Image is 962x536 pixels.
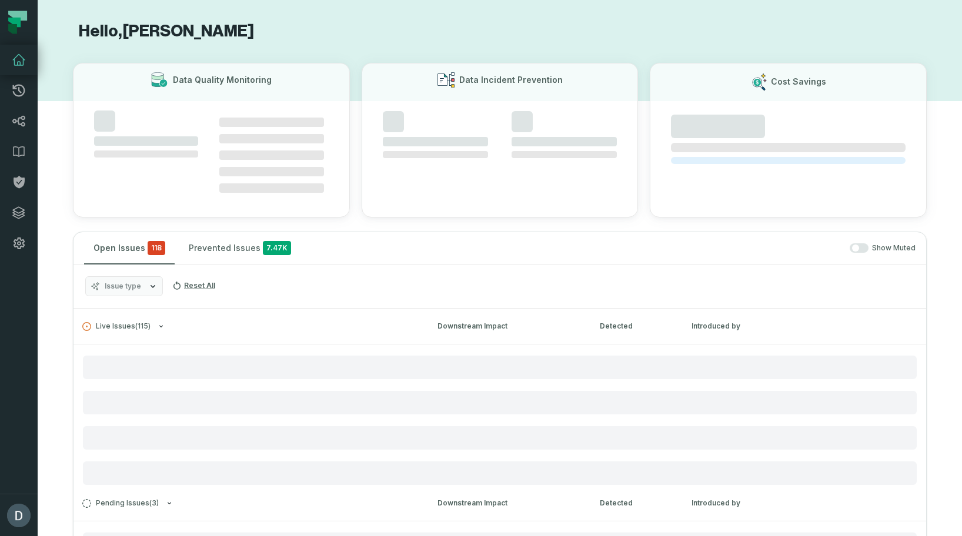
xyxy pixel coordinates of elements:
[437,321,579,331] div: Downstream Impact
[85,276,163,296] button: Issue type
[305,243,916,253] div: Show Muted
[74,344,926,485] div: Live Issues(115)
[263,241,291,255] span: 7.47K
[173,74,272,86] h3: Data Quality Monitoring
[437,498,579,508] div: Downstream Impact
[82,322,416,331] button: Live Issues(115)
[73,63,350,217] button: Data Quality Monitoring
[459,74,563,86] h3: Data Incident Prevention
[600,498,670,508] div: Detected
[82,499,159,508] span: Pending Issues ( 3 )
[148,241,165,255] span: critical issues and errors combined
[168,276,220,295] button: Reset All
[7,504,31,527] img: avatar of Daniel Lahyani
[84,232,175,264] button: Open Issues
[362,63,639,217] button: Data Incident Prevention
[600,321,670,331] div: Detected
[73,21,927,42] h1: Hello, [PERSON_NAME]
[650,63,927,217] button: Cost Savings
[105,282,141,291] span: Issue type
[692,321,797,331] div: Introduced by
[771,76,826,88] h3: Cost Savings
[179,232,300,264] button: Prevented Issues
[82,499,416,508] button: Pending Issues(3)
[82,322,151,331] span: Live Issues ( 115 )
[692,498,797,508] div: Introduced by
